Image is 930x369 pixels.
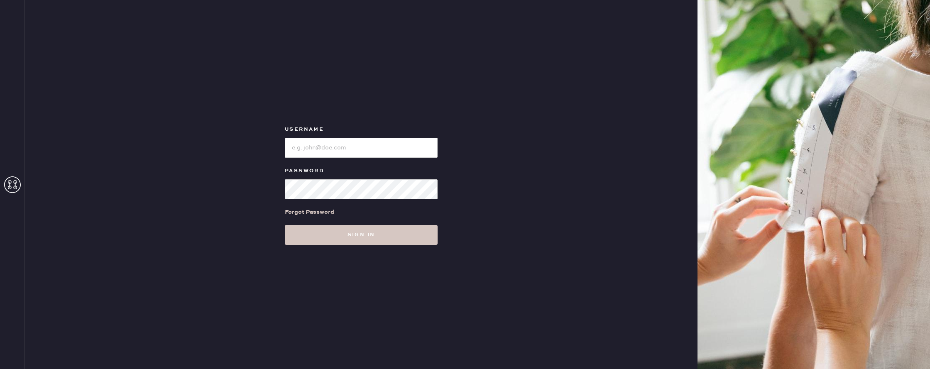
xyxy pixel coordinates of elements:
input: e.g. john@doe.com [285,138,438,158]
label: Username [285,125,438,134]
div: Forgot Password [285,208,334,217]
label: Password [285,166,438,176]
a: Forgot Password [285,199,334,225]
button: Sign in [285,225,438,245]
